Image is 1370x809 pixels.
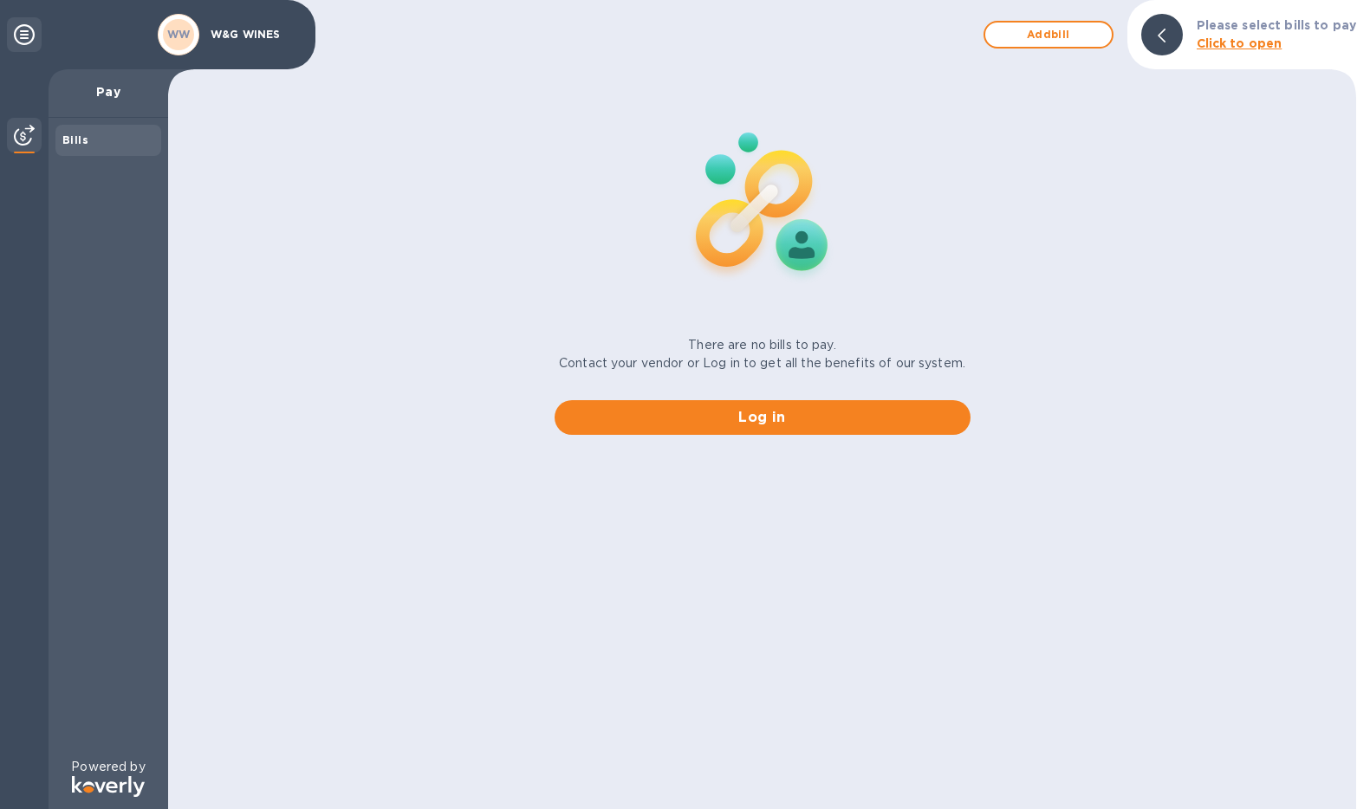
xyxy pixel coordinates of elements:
span: Log in [568,407,957,428]
button: Log in [555,400,971,435]
p: W&G WINES [211,29,297,41]
b: WW [167,28,191,41]
p: Powered by [71,758,145,776]
b: Click to open [1197,36,1282,50]
button: Addbill [984,21,1114,49]
p: There are no bills to pay. Contact your vendor or Log in to get all the benefits of our system. [559,336,965,372]
span: Add bill [999,24,1098,45]
img: Logo [72,776,145,797]
p: Pay [62,83,154,100]
b: Bills [62,133,88,146]
b: Please select bills to pay [1197,18,1356,32]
